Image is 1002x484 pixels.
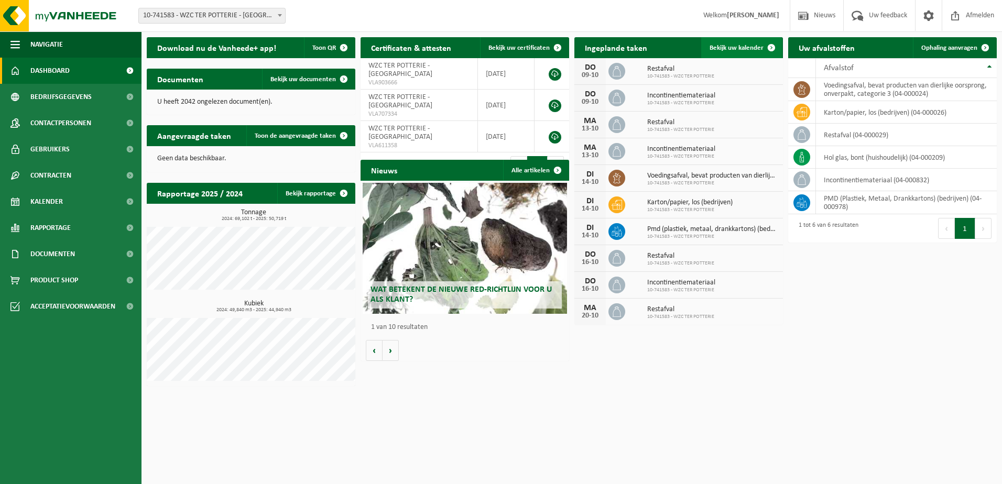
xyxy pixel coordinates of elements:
strong: [PERSON_NAME] [727,12,779,19]
div: DO [580,63,601,72]
span: 10-741583 - WZC TER POTTERIE [647,287,715,293]
div: MA [580,304,601,312]
span: Bedrijfsgegevens [30,84,92,110]
span: Navigatie [30,31,63,58]
div: 14-10 [580,232,601,239]
span: Karton/papier, los (bedrijven) [647,199,733,207]
td: [DATE] [478,121,535,152]
p: 1 van 10 resultaten [371,324,564,331]
span: 10-741583 - WZC TER POTTERIE [647,314,714,320]
button: 1 [955,218,975,239]
span: Contracten [30,162,71,189]
span: Afvalstof [824,64,854,72]
h3: Tonnage [152,209,355,222]
span: Wat betekent de nieuwe RED-richtlijn voor u als klant? [371,285,552,304]
button: Toon QR [304,37,354,58]
a: Bekijk uw certificaten [480,37,568,58]
span: 10-741583 - WZC TER POTTERIE [647,153,715,160]
span: Restafval [647,118,714,127]
td: incontinentiemateriaal (04-000832) [816,169,997,191]
h2: Aangevraagde taken [147,125,242,146]
span: Restafval [647,65,714,73]
a: Ophaling aanvragen [913,37,996,58]
div: DI [580,197,601,205]
span: 10-741583 - WZC TER POTTERIE - BRUGGE [138,8,286,24]
span: Incontinentiemateriaal [647,145,715,153]
td: PMD (Plastiek, Metaal, Drankkartons) (bedrijven) (04-000978) [816,191,997,214]
span: Product Shop [30,267,78,293]
a: Bekijk uw kalender [701,37,782,58]
h2: Documenten [147,69,214,89]
span: Gebruikers [30,136,70,162]
span: VLA903666 [368,79,470,87]
div: DI [580,170,601,179]
div: 13-10 [580,125,601,133]
span: 10-741583 - WZC TER POTTERIE [647,127,714,133]
td: [DATE] [478,90,535,121]
a: Bekijk uw documenten [262,69,354,90]
h2: Certificaten & attesten [361,37,462,58]
div: DI [580,224,601,232]
span: VLA707334 [368,110,470,118]
a: Wat betekent de nieuwe RED-richtlijn voor u als klant? [363,183,567,314]
div: 1 tot 6 van 6 resultaten [793,217,858,240]
h2: Download nu de Vanheede+ app! [147,37,287,58]
div: 16-10 [580,259,601,266]
div: 09-10 [580,98,601,106]
button: Previous [938,218,955,239]
span: 10-741583 - WZC TER POTTERIE [647,207,733,213]
span: Kalender [30,189,63,215]
td: restafval (04-000029) [816,124,997,146]
div: 14-10 [580,179,601,186]
p: U heeft 2042 ongelezen document(en). [157,98,345,106]
span: 2024: 69,102 t - 2025: 50,719 t [152,216,355,222]
h2: Ingeplande taken [574,37,658,58]
td: voedingsafval, bevat producten van dierlijke oorsprong, onverpakt, categorie 3 (04-000024) [816,78,997,101]
div: 16-10 [580,285,601,293]
span: 10-741583 - WZC TER POTTERIE [647,234,778,240]
span: VLA611358 [368,141,470,150]
span: Toon de aangevraagde taken [255,133,336,139]
div: DO [580,250,601,259]
span: Acceptatievoorwaarden [30,293,115,320]
div: DO [580,90,601,98]
span: Voedingsafval, bevat producten van dierlijke oorsprong, onverpakt, categorie 3 [647,172,778,180]
span: Bekijk uw kalender [710,45,764,51]
span: Bekijk uw documenten [270,76,336,83]
td: hol glas, bont (huishoudelijk) (04-000209) [816,146,997,169]
span: WZC TER POTTERIE - [GEOGRAPHIC_DATA] [368,62,432,78]
span: WZC TER POTTERIE - [GEOGRAPHIC_DATA] [368,125,432,141]
button: Vorige [366,340,383,361]
span: 10-741583 - WZC TER POTTERIE [647,100,715,106]
div: MA [580,144,601,152]
div: MA [580,117,601,125]
span: 10-741583 - WZC TER POTTERIE [647,73,714,80]
span: Restafval [647,305,714,314]
span: Restafval [647,252,714,260]
a: Toon de aangevraagde taken [246,125,354,146]
div: 13-10 [580,152,601,159]
span: Documenten [30,241,75,267]
span: Incontinentiemateriaal [647,92,715,100]
div: 14-10 [580,205,601,213]
td: karton/papier, los (bedrijven) (04-000026) [816,101,997,124]
span: Rapportage [30,215,71,241]
span: 10-741583 - WZC TER POTTERIE [647,260,714,267]
span: 2024: 49,840 m3 - 2025: 44,940 m3 [152,307,355,313]
div: 20-10 [580,312,601,320]
span: WZC TER POTTERIE - [GEOGRAPHIC_DATA] [368,93,432,109]
span: Bekijk uw certificaten [488,45,550,51]
span: Dashboard [30,58,70,84]
span: Ophaling aanvragen [921,45,977,51]
span: Contactpersonen [30,110,91,136]
span: 10-741583 - WZC TER POTTERIE - BRUGGE [139,8,285,23]
button: Next [975,218,992,239]
p: Geen data beschikbaar. [157,155,345,162]
a: Bekijk rapportage [277,183,354,204]
div: 09-10 [580,72,601,79]
h2: Rapportage 2025 / 2024 [147,183,253,203]
span: Toon QR [312,45,336,51]
a: Alle artikelen [503,160,568,181]
h2: Uw afvalstoffen [788,37,865,58]
span: Incontinentiemateriaal [647,279,715,287]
